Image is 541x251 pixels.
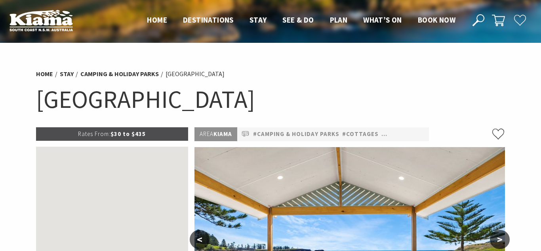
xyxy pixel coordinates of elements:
a: Camping & Holiday Parks [80,70,159,78]
span: Destinations [183,15,234,25]
span: Home [147,15,167,25]
span: See & Do [282,15,314,25]
span: Area [200,130,213,138]
a: Home [36,70,53,78]
a: #Camping & Holiday Parks [253,129,339,139]
span: Plan [330,15,348,25]
span: Stay [250,15,267,25]
p: $30 to $435 [36,127,188,141]
p: Kiama [194,127,237,141]
nav: Main Menu [139,14,463,27]
li: [GEOGRAPHIC_DATA] [166,69,225,79]
button: < [190,230,210,249]
a: Stay [60,70,74,78]
span: What’s On [363,15,402,25]
span: Book now [418,15,455,25]
button: > [490,230,510,249]
h1: [GEOGRAPHIC_DATA] [36,83,505,115]
span: Rates From: [78,130,110,138]
a: #Cottages [342,129,379,139]
a: #Pet Friendly [381,129,427,139]
img: Kiama Logo [10,10,73,31]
